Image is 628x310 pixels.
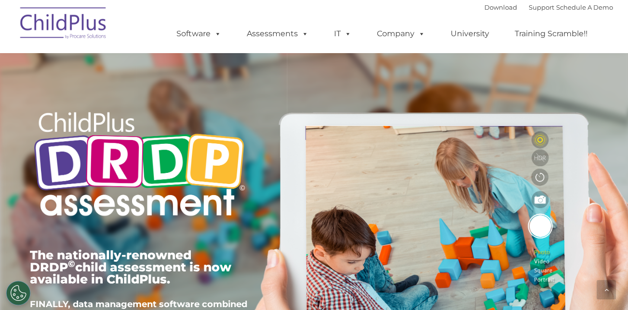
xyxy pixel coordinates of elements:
a: Assessments [237,24,318,43]
img: ChildPlus by Procare Solutions [15,0,112,49]
a: Training Scramble!! [505,24,597,43]
a: Download [484,3,517,11]
a: Schedule A Demo [556,3,613,11]
img: Copyright - DRDP Logo Light [30,99,249,232]
a: IT [324,24,361,43]
sup: © [68,258,75,269]
a: University [441,24,499,43]
font: | [484,3,613,11]
a: Support [529,3,554,11]
a: Software [167,24,231,43]
a: Company [367,24,435,43]
span: The nationally-renowned DRDP child assessment is now available in ChildPlus. [30,248,231,286]
button: Cookies Settings [6,281,30,305]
